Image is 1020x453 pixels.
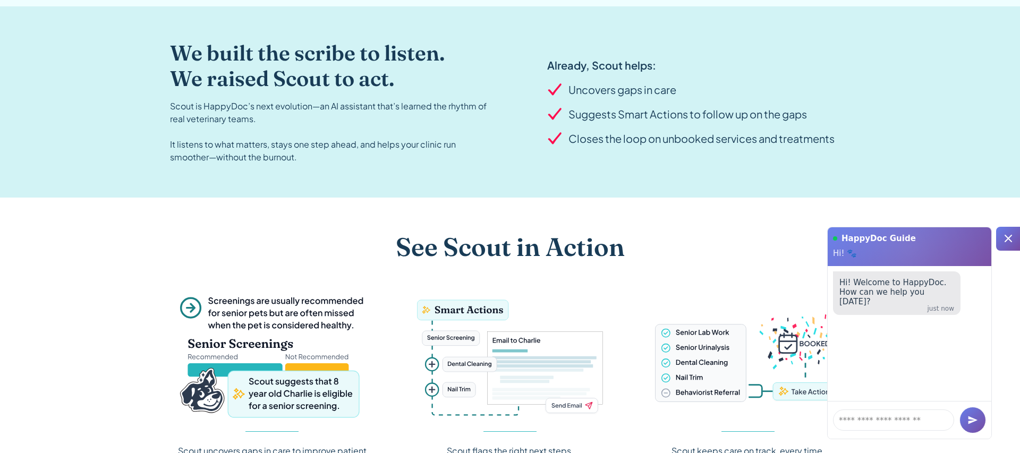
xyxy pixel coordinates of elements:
div: Uncovers gaps in care [568,82,676,98]
img: Checkmark [547,132,564,146]
div: Closes the loop on unbooked services and treatments [568,131,835,147]
img: Checkmark [547,108,564,121]
div: Suggests Smart Actions to follow up on the gaps [568,106,807,122]
div: Already, Scout helps: [547,57,835,73]
h2: See Scout in Action [396,232,625,262]
h2: We built the scribe to listen. We raised Scout to act. [170,40,489,91]
div: Scout is HappyDoc’s next evolution—an AI assistant that’s learned the rhythm of real veterinary t... [170,100,489,164]
img: Checkmark [547,83,564,97]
